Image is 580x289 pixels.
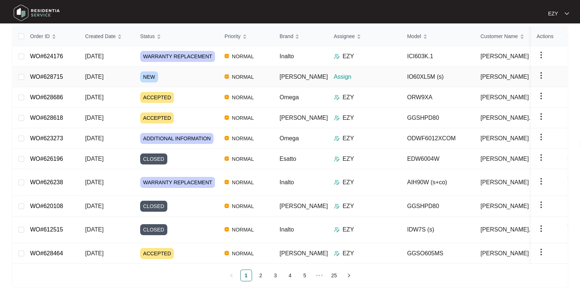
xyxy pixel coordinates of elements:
[229,249,257,258] span: NORMAL
[334,251,340,256] img: Assigner Icon
[481,249,529,258] span: [PERSON_NAME]
[343,52,354,61] p: EZY
[475,27,548,46] th: Customer Name
[85,94,103,100] span: [DATE]
[11,2,62,24] img: residentia service logo
[229,178,257,187] span: NORMAL
[225,54,229,58] img: Vercel Logo
[140,133,214,144] span: ADDITIONAL INFORMATION
[30,74,63,80] a: WO#628715
[280,74,328,80] span: [PERSON_NAME]
[401,67,475,87] td: IO60XL5M (s)
[280,156,296,162] span: Esatto
[85,250,103,256] span: [DATE]
[343,93,354,102] p: EZY
[401,87,475,108] td: ORW9XA
[225,251,229,255] img: Vercel Logo
[334,203,340,209] img: Assigner Icon
[225,32,241,40] span: Priority
[334,95,340,100] img: Assigner Icon
[334,53,340,59] img: Assigner Icon
[140,51,215,62] span: WARRANTY REPLACEMENT
[280,53,294,59] span: Inalto
[255,270,266,281] a: 2
[548,10,558,17] p: EZY
[274,27,328,46] th: Brand
[280,179,294,185] span: Inalto
[85,226,103,233] span: [DATE]
[537,248,546,256] img: dropdown arrow
[140,224,167,235] span: CLOSED
[255,270,267,281] li: 2
[134,27,219,46] th: Status
[226,270,237,281] button: left
[343,202,354,211] p: EZY
[140,71,158,82] span: NEW
[481,114,534,122] span: [PERSON_NAME]...
[30,250,63,256] a: WO#628464
[140,201,167,212] span: CLOSED
[401,196,475,216] td: GGSHPD80
[30,179,63,185] a: WO#626238
[85,156,103,162] span: [DATE]
[299,270,310,281] a: 5
[226,270,237,281] li: Previous Page
[343,114,354,122] p: EZY
[314,270,325,281] span: •••
[537,112,546,121] img: dropdown arrow
[229,273,234,278] span: left
[334,73,401,81] p: Assign
[85,74,103,80] span: [DATE]
[229,93,257,102] span: NORMAL
[537,200,546,209] img: dropdown arrow
[225,136,229,140] img: Vercel Logo
[343,249,354,258] p: EZY
[225,156,229,161] img: Vercel Logo
[481,73,529,81] span: [PERSON_NAME]
[280,115,328,121] span: [PERSON_NAME]
[537,92,546,100] img: dropdown arrow
[30,115,63,121] a: WO#628618
[565,12,569,15] img: dropdown arrow
[140,177,215,188] span: WARRANTY REPLACEMENT
[24,27,79,46] th: Order ID
[285,270,296,281] a: 4
[30,53,63,59] a: WO#624176
[334,179,340,185] img: Assigner Icon
[229,202,257,211] span: NORMAL
[401,149,475,169] td: EDW6004W
[343,270,355,281] li: Next Page
[225,204,229,208] img: Vercel Logo
[334,227,340,233] img: Assigner Icon
[270,270,281,281] li: 3
[537,153,546,162] img: dropdown arrow
[481,32,518,40] span: Customer Name
[343,178,354,187] p: EZY
[280,226,294,233] span: Inalto
[229,73,257,81] span: NORMAL
[401,46,475,67] td: ICI603K.1
[537,71,546,80] img: dropdown arrow
[30,226,63,233] a: WO#612515
[407,32,421,40] span: Model
[334,115,340,121] img: Assigner Icon
[225,115,229,120] img: Vercel Logo
[401,243,475,264] td: GGSO605MS
[537,51,546,59] img: dropdown arrow
[537,133,546,141] img: dropdown arrow
[343,155,354,163] p: EZY
[140,248,174,259] span: ACCEPTED
[229,114,257,122] span: NORMAL
[481,202,529,211] span: [PERSON_NAME]
[30,156,63,162] a: WO#626196
[219,27,274,46] th: Priority
[85,115,103,121] span: [DATE]
[270,270,281,281] a: 3
[85,32,116,40] span: Created Date
[481,155,529,163] span: [PERSON_NAME]
[229,134,257,143] span: NORMAL
[401,128,475,149] td: ODWF6012XCOM
[401,108,475,128] td: GGSHPD80
[85,135,103,141] span: [DATE]
[30,94,63,100] a: WO#628686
